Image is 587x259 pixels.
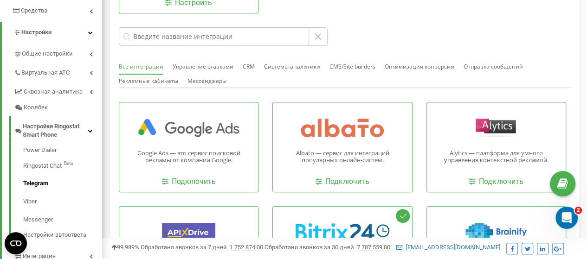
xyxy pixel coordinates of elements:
a: Настройки Ringostat Smart Phone [14,116,102,143]
a: Подключить [162,177,216,187]
a: Telegram [23,175,102,193]
button: Все интеграции [119,60,163,75]
button: Системы аналитики [264,60,320,74]
a: Подключить [469,177,523,187]
span: Настройки Ringostat Smart Phone [23,122,88,139]
a: Power Dialer [23,146,102,157]
button: Рекламные кабинеты [119,74,178,88]
a: Общие настройки [14,43,102,62]
a: Виртуальная АТС [14,62,102,81]
span: Обработано звонков за 7 дней : [141,244,263,251]
button: Управление ставками [173,60,233,74]
iframe: Intercom live chat [555,207,578,229]
a: Viber [23,193,102,211]
span: 99,989% [111,244,139,251]
button: Отправка сообщений [464,60,523,74]
span: Сквозная аналитика [24,88,83,96]
span: 2 [574,207,582,214]
a: Подключить [316,177,369,187]
span: Общие настройки [22,50,73,58]
a: [EMAIL_ADDRESS][DOMAIN_NAME] [396,244,500,251]
button: Open CMP widget [5,232,27,254]
p: Alytics — платформа для умного управления контекстной рекламой. [434,150,559,164]
a: Настройки [2,22,102,44]
button: CRM [243,60,255,74]
p: Google Ads — это сервис поисковой рекламы от компании Google. [126,150,251,164]
button: Оптимизация конверсии [385,60,454,74]
button: CMS/Site builders [329,60,375,74]
u: 7 787 559,00 [357,244,390,251]
p: Albato — сервис для интеграций популярных онлайн-систем. [280,150,405,164]
span: Коллбек [24,103,48,112]
a: Сквозная аналитика [14,81,102,100]
input: Введите название интеграции [119,27,309,46]
a: Ringostat ChatBeta [23,157,102,175]
a: Коллбек [14,100,102,116]
button: Мессенджеры [187,74,226,88]
u: 1 752 874,00 [230,244,263,251]
span: Обработано звонков за 30 дней : [264,244,390,251]
span: Средства [21,7,47,14]
a: Messenger [23,211,102,229]
a: Настройки автоответа [23,228,102,240]
span: Виртуальная АТС [21,69,70,77]
span: Настройки [21,29,52,36]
